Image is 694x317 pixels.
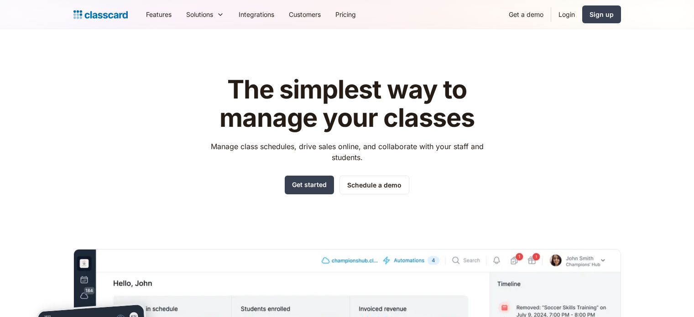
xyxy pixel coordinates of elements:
[339,176,409,194] a: Schedule a demo
[139,4,179,25] a: Features
[582,5,621,23] a: Sign up
[328,4,363,25] a: Pricing
[551,4,582,25] a: Login
[179,4,231,25] div: Solutions
[231,4,282,25] a: Integrations
[590,10,614,19] div: Sign up
[282,4,328,25] a: Customers
[202,76,492,132] h1: The simplest way to manage your classes
[202,141,492,163] p: Manage class schedules, drive sales online, and collaborate with your staff and students.
[501,4,551,25] a: Get a demo
[285,176,334,194] a: Get started
[73,8,128,21] a: home
[186,10,213,19] div: Solutions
